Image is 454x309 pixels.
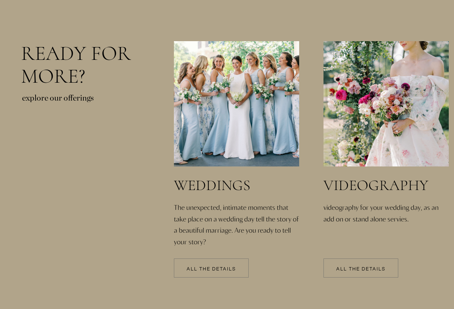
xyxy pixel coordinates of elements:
p: explore our offerings [22,92,105,110]
h2: Ready for more? [21,42,159,76]
a: videography for your wedding day, as an add on or stand alone servies. [323,202,451,254]
a: The unexpected, intimate moments that take place on a wedding day tell the story of a beautiful m... [174,202,301,234]
a: videography [323,178,448,193]
a: All the details [174,267,249,272]
a: weddings [174,178,306,193]
a: All the details [323,267,398,272]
